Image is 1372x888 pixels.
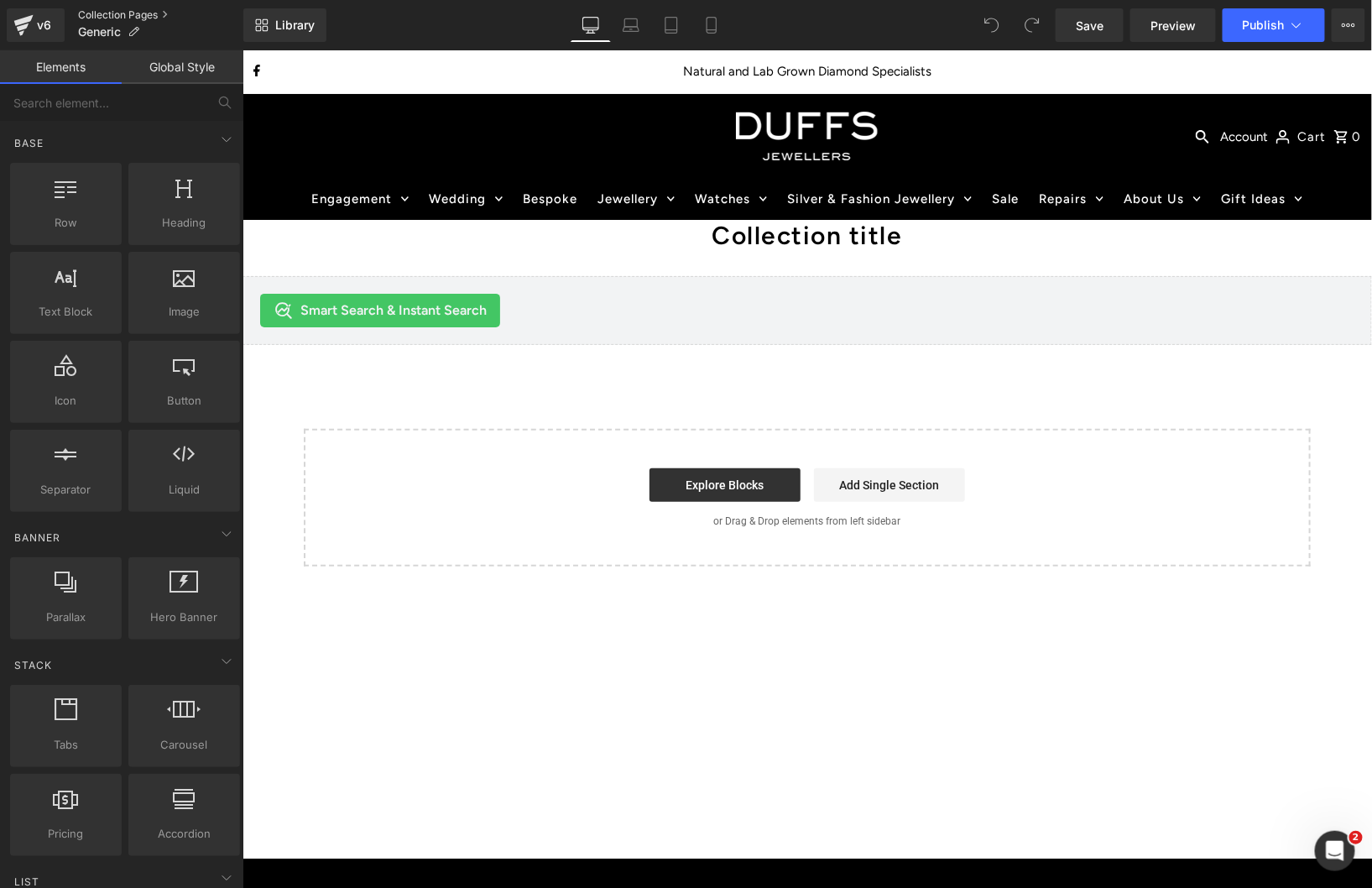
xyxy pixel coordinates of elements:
[788,128,869,170] a: Repairs
[545,141,712,156] span: Silver & Fashion Jewellery
[651,8,691,42] a: Tablet
[15,609,117,626] span: Parallax
[69,141,149,156] span: Engagement
[1332,8,1365,42] button: More
[243,8,326,42] a: New Library
[1076,17,1103,34] span: Save
[275,18,315,33] span: Library
[691,8,732,42] a: Mobile
[796,141,844,156] span: Repairs
[34,14,55,36] div: v6
[7,8,65,42] a: v6
[7,5,18,39] a: Facebook
[13,657,54,673] span: Stack
[881,141,942,156] span: About Us
[133,303,235,321] span: Image
[13,530,62,546] span: Banner
[355,141,415,156] span: Jewellery
[536,128,738,170] a: Silver & Fashion Jewellery
[970,128,1068,170] a: Gift Ideas
[178,128,269,170] a: Wedding
[1243,18,1285,32] span: Publish
[974,60,1051,111] a: Account
[13,135,45,151] span: Base
[15,825,117,843] span: Pricing
[122,50,243,84] a: Global Style
[1109,61,1119,112] span: 0
[88,465,1041,477] p: or Drag & Drop elements from left sidebar
[1315,831,1355,871] iframe: Intercom live chat
[15,392,117,410] span: Icon
[452,141,508,156] span: Watches
[978,61,1026,112] span: Account
[133,609,235,626] span: Hero Banner
[749,141,776,156] span: Sale
[1223,8,1325,42] button: Publish
[15,214,117,232] span: Row
[15,736,117,754] span: Tabs
[133,481,235,499] span: Liquid
[78,25,121,39] span: Generic
[347,128,441,170] a: Jewellery
[1349,831,1363,844] span: 2
[444,128,533,170] a: Watches
[407,418,558,452] a: Explore Blocks
[873,128,967,170] a: About Us
[1150,17,1196,34] span: Preview
[571,418,723,452] a: Add Single Section
[58,250,244,270] span: Smart Search & Instant Search
[15,303,117,321] span: Text Block
[1130,8,1216,42] a: Preview
[978,141,1043,156] span: Gift Ideas
[133,392,235,410] span: Button
[1055,61,1083,112] span: Cart
[611,8,651,42] a: Laptop
[280,141,335,156] span: Bespoke
[186,141,243,156] span: Wedding
[60,128,175,170] a: Engagement
[133,736,235,754] span: Carousel
[133,825,235,843] span: Accordion
[1055,60,1119,102] button: Cart 0
[741,128,785,170] a: Sale
[1015,8,1049,42] button: Redo
[133,214,235,232] span: Heading
[949,60,971,111] button: Search
[284,4,845,38] p: Natural and Lab Grown Diamond Specialists
[571,8,611,42] a: Desktop
[15,481,117,499] span: Separator
[975,8,1009,42] button: Undo
[78,8,243,22] a: Collection Pages
[272,128,343,170] a: Bespoke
